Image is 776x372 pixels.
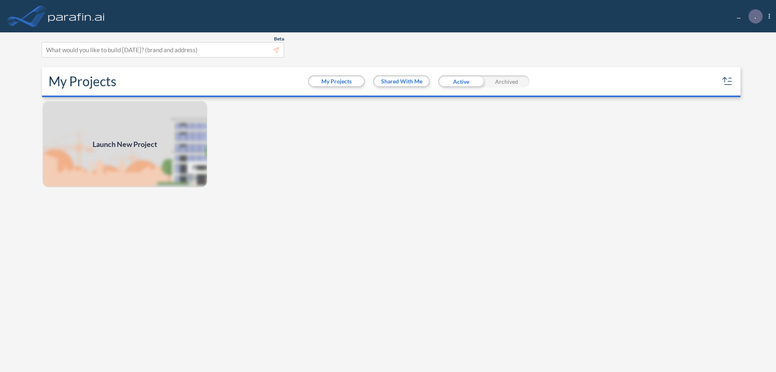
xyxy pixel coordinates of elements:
[374,77,429,86] button: Shared With Me
[42,100,208,188] a: Launch New Project
[725,9,770,23] div: ...
[484,75,529,87] div: Archived
[42,100,208,188] img: add
[309,77,364,86] button: My Projects
[438,75,484,87] div: Active
[274,36,284,42] span: Beta
[93,139,157,150] span: Launch New Project
[755,13,756,20] p: .
[48,74,116,89] h2: My Projects
[721,75,734,88] button: sort
[46,8,106,24] img: logo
